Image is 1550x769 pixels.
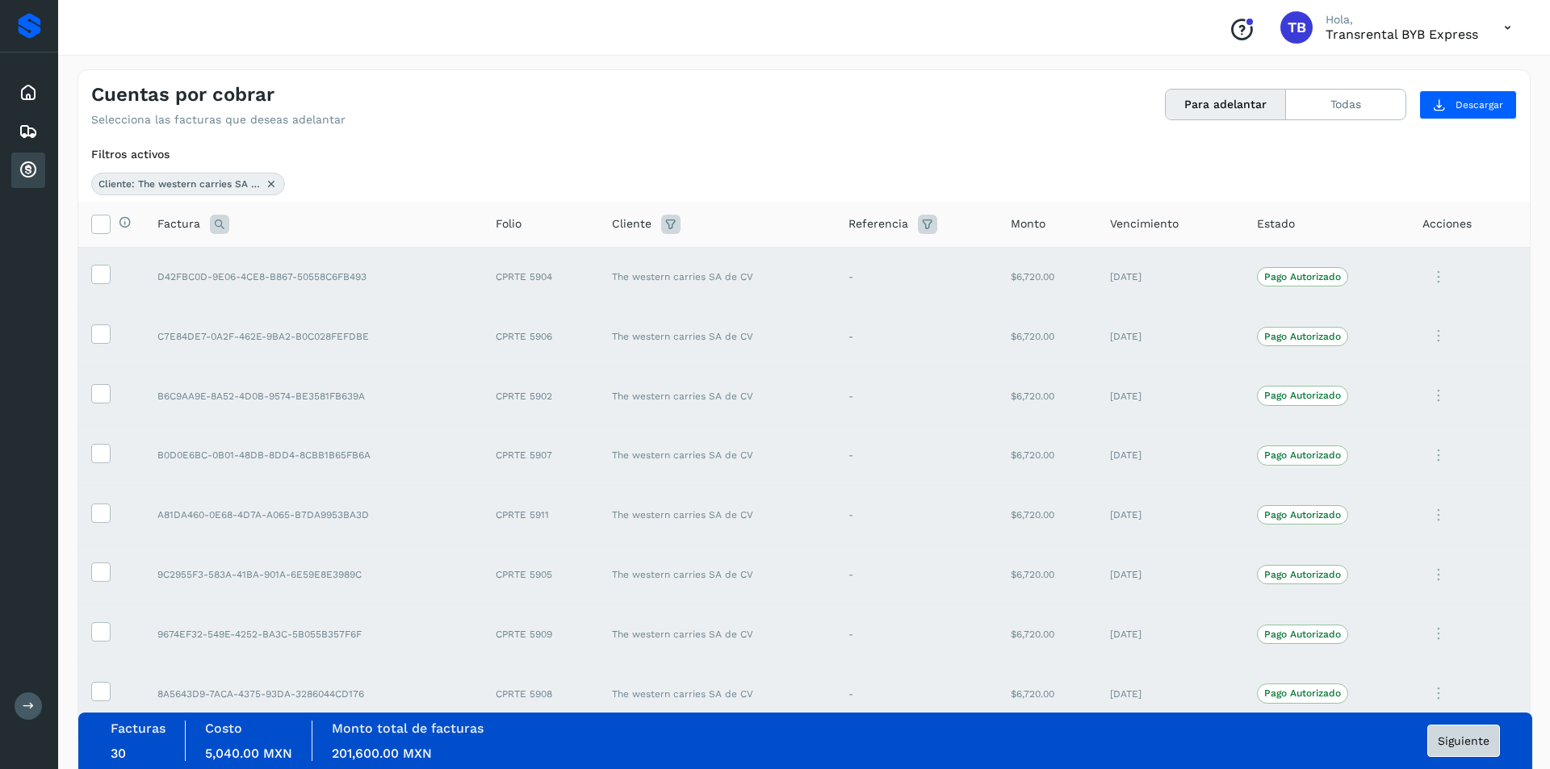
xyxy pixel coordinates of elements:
td: [DATE] [1097,247,1244,307]
span: Monto [1011,215,1045,232]
td: CPRTE 5909 [483,604,599,664]
td: CPRTE 5905 [483,545,599,604]
span: Folio [496,215,522,232]
span: Acciones [1422,215,1472,232]
td: $6,720.00 [998,307,1097,366]
span: Factura [157,215,200,232]
td: B6C9AA9E-8A52-4D0B-9574-BE3581FB639A [145,366,483,426]
p: Selecciona las facturas que deseas adelantar [91,113,346,127]
td: - [836,485,998,545]
td: - [836,604,998,664]
td: $6,720.00 [998,247,1097,307]
td: $6,720.00 [998,485,1097,545]
td: [DATE] [1097,366,1244,426]
td: - [836,545,998,604]
td: [DATE] [1097,545,1244,604]
td: [DATE] [1097,485,1244,545]
label: Monto total de facturas [332,721,484,736]
span: 5,040.00 MXN [205,746,292,761]
span: Estado [1257,215,1295,232]
td: The western carries SA de CV [599,366,836,426]
div: Cliente: The western carries SA de CV [91,173,285,195]
p: Pago Autorizado [1264,569,1341,580]
td: $6,720.00 [998,425,1097,485]
label: Facturas [111,721,165,736]
td: [DATE] [1097,307,1244,366]
p: Pago Autorizado [1264,271,1341,282]
td: - [836,664,998,724]
span: 30 [111,746,126,761]
span: 201,600.00 MXN [332,746,432,761]
td: $6,720.00 [998,366,1097,426]
span: Cliente [612,215,651,232]
p: Pago Autorizado [1264,390,1341,401]
td: The western carries SA de CV [599,425,836,485]
td: CPRTE 5906 [483,307,599,366]
p: Pago Autorizado [1264,449,1341,461]
td: 9C2955F3-583A-41BA-901A-6E59E8E3989C [145,545,483,604]
div: Cuentas por cobrar [11,153,45,188]
h4: Cuentas por cobrar [91,83,274,107]
td: The western carries SA de CV [599,485,836,545]
button: Siguiente [1427,725,1500,757]
button: Descargar [1419,90,1517,119]
label: Costo [205,721,242,736]
td: 9674EF32-549E-4252-BA3C-5B055B357F6F [145,604,483,664]
td: The western carries SA de CV [599,545,836,604]
td: The western carries SA de CV [599,604,836,664]
span: Vencimiento [1110,215,1179,232]
p: Pago Autorizado [1264,509,1341,520]
p: Pago Autorizado [1264,331,1341,342]
td: [DATE] [1097,425,1244,485]
td: CPRTE 5907 [483,425,599,485]
span: Siguiente [1438,735,1489,746]
div: Filtros activos [91,146,1517,163]
td: $6,720.00 [998,604,1097,664]
td: CPRTE 5911 [483,485,599,545]
td: $6,720.00 [998,664,1097,724]
td: The western carries SA de CV [599,247,836,307]
td: The western carries SA de CV [599,307,836,366]
td: - [836,366,998,426]
button: Para adelantar [1166,90,1286,119]
td: [DATE] [1097,604,1244,664]
p: Pago Autorizado [1264,688,1341,699]
td: A81DA460-0E68-4D7A-A065-B7DA9953BA3D [145,485,483,545]
span: Referencia [848,215,908,232]
p: Pago Autorizado [1264,629,1341,640]
div: Embarques [11,114,45,149]
p: Hola, [1326,13,1478,27]
td: The western carries SA de CV [599,664,836,724]
button: Todas [1286,90,1405,119]
div: Inicio [11,75,45,111]
span: Cliente: The western carries SA de CV [98,177,260,191]
td: CPRTE 5902 [483,366,599,426]
td: CPRTE 5904 [483,247,599,307]
td: - [836,425,998,485]
td: C7E84DE7-0A2F-462E-9BA2-B0C028FEFDBE [145,307,483,366]
td: D42FBC0D-9E06-4CE8-B867-50558C6FB493 [145,247,483,307]
td: 8A5643D9-7ACA-4375-93DA-3286044CD176 [145,664,483,724]
td: $6,720.00 [998,545,1097,604]
td: - [836,307,998,366]
p: Transrental BYB Express [1326,27,1478,42]
td: CPRTE 5908 [483,664,599,724]
td: [DATE] [1097,664,1244,724]
td: B0D0E6BC-0B01-48DB-8DD4-8CBB1B65FB6A [145,425,483,485]
td: - [836,247,998,307]
span: Descargar [1456,98,1503,112]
